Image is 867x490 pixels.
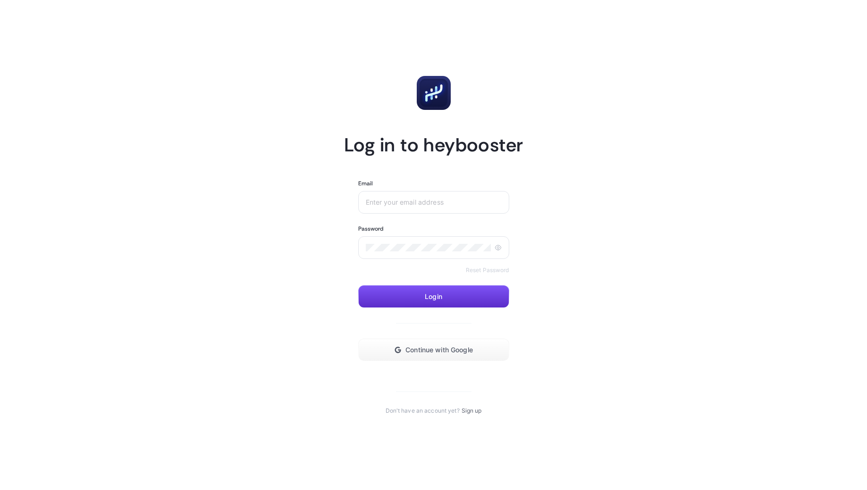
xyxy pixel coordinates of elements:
[366,199,502,206] input: Enter your email address
[358,180,373,187] label: Email
[386,407,460,415] span: Don't have an account yet?
[344,133,523,157] h1: Log in to heybooster
[425,293,442,300] span: Login
[358,225,384,233] label: Password
[462,407,482,415] a: Sign up
[405,346,473,354] span: Continue with Google
[466,266,509,274] a: Reset Password
[358,339,509,361] button: Continue with Google
[358,285,509,308] button: Login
